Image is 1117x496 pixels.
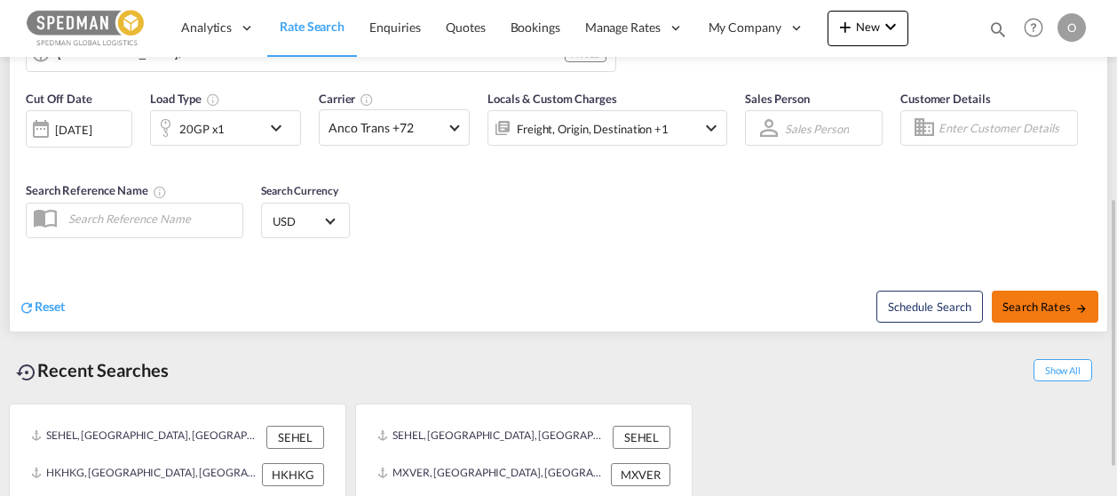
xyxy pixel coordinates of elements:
[835,16,856,37] md-icon: icon-plus 400-fg
[27,8,147,48] img: c12ca350ff1b11efb6b291369744d907.png
[377,463,606,486] div: MXVER, Veracruz, Mexico, Mexico & Central America, Americas
[613,426,670,449] div: SEHEL
[35,299,65,314] span: Reset
[487,110,727,146] div: Freight Origin Destination Factory Stuffingicon-chevron-down
[319,92,374,106] span: Carrier
[266,426,324,449] div: SEHEL
[26,146,39,170] md-datepicker: Select
[876,291,983,323] button: Note: By default Schedule search will only considerorigin ports, destination ports and cut off da...
[487,92,617,106] span: Locals & Custom Charges
[179,116,225,141] div: 20GP x1
[377,426,608,449] div: SEHEL, Helsingborg, Sweden, Northern Europe, Europe
[1018,12,1058,44] div: Help
[265,117,296,139] md-icon: icon-chevron-down
[280,19,345,34] span: Rate Search
[880,16,901,37] md-icon: icon-chevron-down
[55,122,91,138] div: [DATE]
[1075,302,1088,315] md-icon: icon-arrow-right
[701,117,722,139] md-icon: icon-chevron-down
[329,119,444,137] span: Anco Trans +72
[446,20,485,35] span: Quotes
[745,92,810,106] span: Sales Person
[26,183,167,197] span: Search Reference Name
[26,110,132,148] div: [DATE]
[19,298,65,317] div: icon-refreshReset
[1018,12,1049,43] span: Help
[611,463,670,486] div: MXVER
[59,205,242,232] input: Search Reference Name
[1002,300,1088,314] span: Search Rates
[271,208,340,234] md-select: Select Currency: $ USDUnited States Dollar
[517,116,669,141] div: Freight Origin Destination Factory Stuffing
[150,110,301,146] div: 20GP x1icon-chevron-down
[273,213,322,229] span: USD
[988,20,1008,39] md-icon: icon-magnify
[585,19,661,36] span: Manage Rates
[369,20,421,35] span: Enquiries
[16,362,37,383] md-icon: icon-backup-restore
[511,20,560,35] span: Bookings
[1058,13,1086,42] div: O
[262,463,324,486] div: HKHKG
[1034,359,1092,381] span: Show All
[153,185,167,199] md-icon: Your search will be saved by the below given name
[939,115,1072,141] input: Enter Customer Details
[26,92,92,106] span: Cut Off Date
[835,20,901,34] span: New
[150,92,220,106] span: Load Type
[31,426,262,449] div: SEHEL, Helsingborg, Sweden, Northern Europe, Europe
[181,19,232,36] span: Analytics
[19,300,35,316] md-icon: icon-refresh
[992,291,1098,323] button: Search Ratesicon-arrow-right
[31,463,257,486] div: HKHKG, Hong Kong, Hong Kong, Greater China & Far East Asia, Asia Pacific
[783,116,851,141] md-select: Sales Person
[206,92,220,107] md-icon: icon-information-outline
[9,350,176,390] div: Recent Searches
[988,20,1008,46] div: icon-magnify
[709,19,781,36] span: My Company
[360,92,374,107] md-icon: The selected Trucker/Carrierwill be displayed in the rate results If the rates are from another f...
[27,36,615,71] md-input-container: Cebu, PHCEB
[828,11,908,46] button: icon-plus 400-fgNewicon-chevron-down
[900,92,990,106] span: Customer Details
[261,184,338,197] span: Search Currency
